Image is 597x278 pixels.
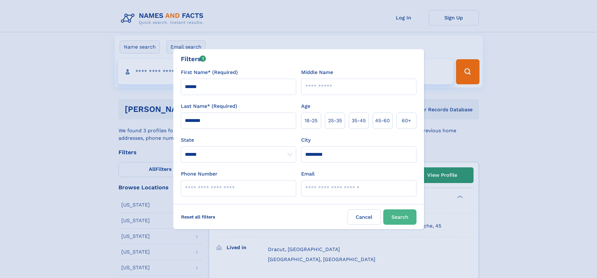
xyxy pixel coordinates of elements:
label: Age [301,102,310,110]
label: Middle Name [301,69,333,76]
label: First Name* (Required) [181,69,238,76]
label: State [181,136,296,144]
label: Email [301,170,315,178]
span: 35‑45 [352,117,366,124]
label: Phone Number [181,170,217,178]
label: Cancel [348,209,381,225]
span: 18‑25 [305,117,317,124]
label: City [301,136,311,144]
span: 25‑35 [328,117,342,124]
div: Filters [181,54,206,64]
span: 60+ [402,117,411,124]
button: Search [383,209,416,225]
label: Last Name* (Required) [181,102,237,110]
span: 45‑60 [375,117,390,124]
label: Reset all filters [177,209,219,224]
